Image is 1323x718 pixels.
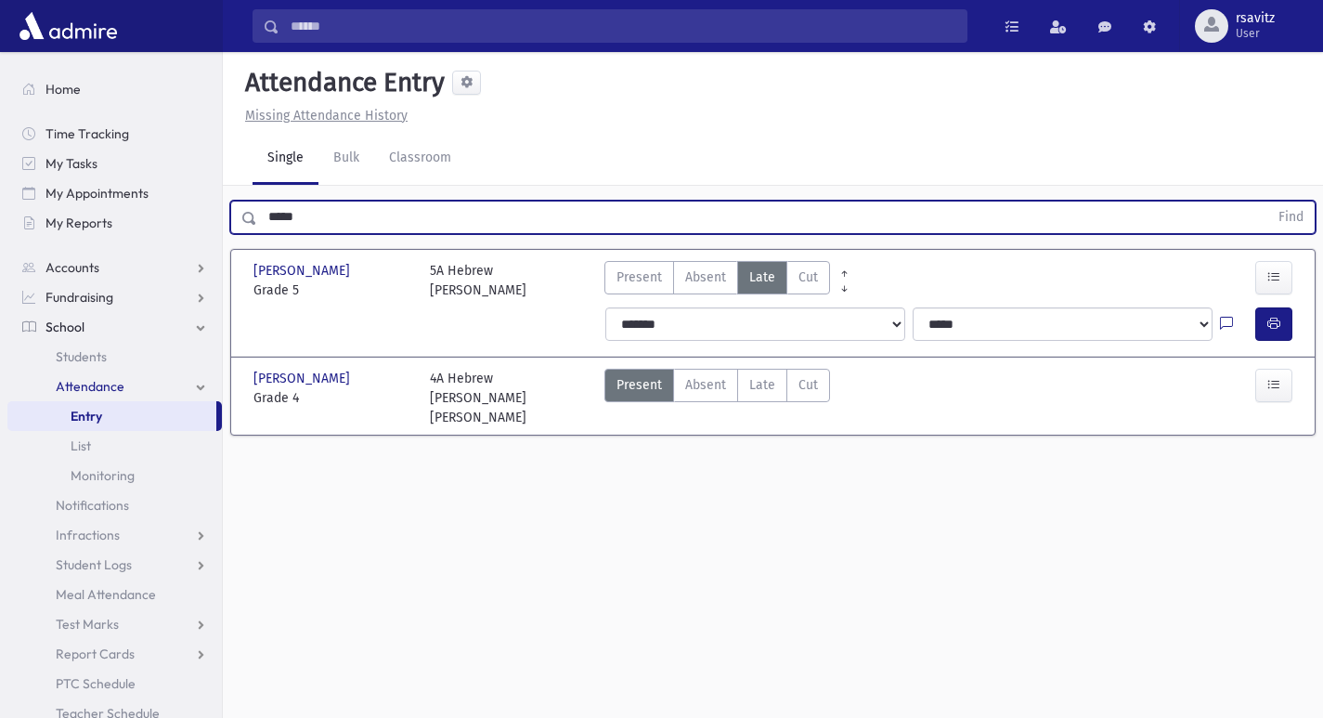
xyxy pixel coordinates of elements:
[253,281,411,300] span: Grade 5
[45,81,81,98] span: Home
[56,646,135,662] span: Report Cards
[253,261,354,281] span: [PERSON_NAME]
[7,372,222,401] a: Attendance
[7,461,222,490] a: Monitoring
[56,675,136,692] span: PTC Schedule
[798,268,818,287] span: Cut
[7,550,222,580] a: Student Logs
[7,669,222,698] a: PTC Schedule
[45,125,129,142] span: Time Tracking
[798,375,818,395] span: Cut
[7,431,222,461] a: List
[430,261,526,300] div: 5A Hebrew [PERSON_NAME]
[685,268,726,287] span: Absent
[56,556,132,573] span: Student Logs
[616,268,662,287] span: Present
[253,133,318,185] a: Single
[56,348,107,365] span: Students
[7,119,222,149] a: Time Tracking
[1267,202,1315,233] button: Find
[374,133,466,185] a: Classroom
[245,108,408,124] u: Missing Attendance History
[7,282,222,312] a: Fundraising
[7,208,222,238] a: My Reports
[56,497,129,514] span: Notifications
[279,9,966,43] input: Search
[238,67,445,98] h5: Attendance Entry
[7,609,222,639] a: Test Marks
[45,319,84,335] span: School
[7,401,216,431] a: Entry
[56,616,119,633] span: Test Marks
[71,408,102,424] span: Entry
[318,133,374,185] a: Bulk
[604,261,830,300] div: AttTypes
[45,185,149,202] span: My Appointments
[7,74,222,104] a: Home
[253,369,354,388] span: [PERSON_NAME]
[430,369,588,427] div: 4A Hebrew [PERSON_NAME] [PERSON_NAME]
[749,268,775,287] span: Late
[7,149,222,178] a: My Tasks
[604,369,830,427] div: AttTypes
[45,155,97,172] span: My Tasks
[7,580,222,609] a: Meal Attendance
[7,253,222,282] a: Accounts
[1236,26,1275,41] span: User
[616,375,662,395] span: Present
[7,639,222,669] a: Report Cards
[56,527,120,543] span: Infractions
[56,378,124,395] span: Attendance
[45,289,113,306] span: Fundraising
[7,490,222,520] a: Notifications
[7,312,222,342] a: School
[7,178,222,208] a: My Appointments
[45,259,99,276] span: Accounts
[15,7,122,45] img: AdmirePro
[45,215,112,231] span: My Reports
[685,375,726,395] span: Absent
[56,586,156,603] span: Meal Attendance
[71,467,135,484] span: Monitoring
[1236,11,1275,26] span: rsavitz
[253,388,411,408] span: Grade 4
[7,342,222,372] a: Students
[7,520,222,550] a: Infractions
[749,375,775,395] span: Late
[71,437,91,454] span: List
[238,108,408,124] a: Missing Attendance History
